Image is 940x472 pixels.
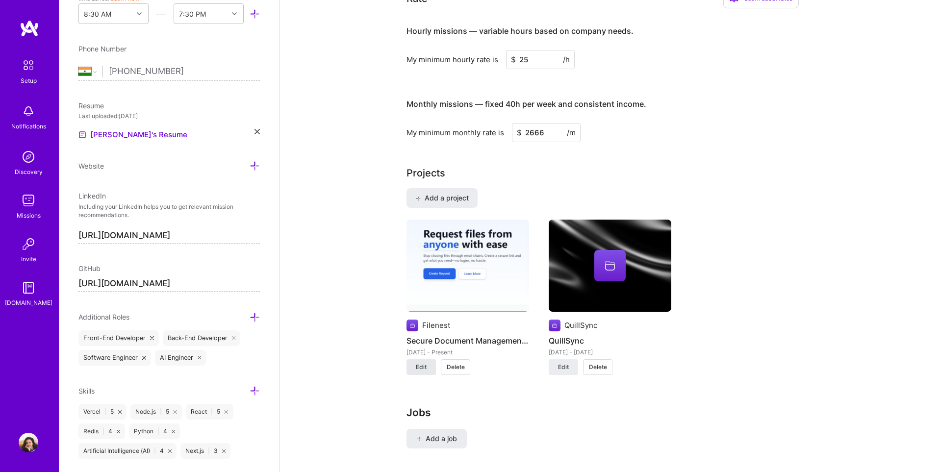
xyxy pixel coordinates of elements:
div: Invite [21,254,36,264]
span: Edit [558,363,569,372]
button: Delete [583,359,612,375]
input: XXX [506,50,575,69]
div: Node.js 5 [130,404,182,420]
div: Discovery [15,167,43,177]
button: Delete [441,359,470,375]
img: Company logo [406,320,418,331]
button: Edit [406,359,436,375]
span: Website [78,162,104,170]
i: icon Chevron [137,11,142,16]
span: Resume [78,101,104,110]
div: React 5 [186,404,233,420]
div: Next.js 3 [180,443,230,459]
i: icon Close [225,410,228,414]
span: | [102,427,104,435]
i: icon Close [254,129,260,134]
img: bell [19,101,38,121]
span: Additional Roles [78,313,129,321]
span: /m [567,127,576,138]
i: icon Close [198,356,202,360]
div: Back-End Developer [163,330,241,346]
span: | [104,408,106,416]
div: [DOMAIN_NAME] [5,298,52,308]
div: Last uploaded: [DATE] [78,111,260,121]
img: Invite [19,234,38,254]
div: [DATE] - Present [406,347,529,357]
span: GitHub [78,264,101,273]
img: Secure Document Management System For Solo Professionals [406,220,529,312]
img: Company logo [549,320,560,331]
span: Edit [416,363,427,372]
i: icon PlusBlack [415,196,421,201]
p: Including your LinkedIn helps you to get relevant mission recommendations. [78,203,260,220]
h3: Jobs [406,406,813,419]
div: Front-End Developer [78,330,159,346]
i: icon Close [117,430,120,433]
i: icon Close [232,336,236,340]
span: Delete [447,363,465,372]
i: icon Close [222,449,226,453]
i: icon Chevron [232,11,237,16]
span: /h [563,54,570,65]
i: icon Close [168,449,172,453]
span: $ [517,127,522,138]
span: | [211,408,213,416]
i: icon PlusBlack [416,436,422,442]
i: icon Close [150,336,154,340]
img: teamwork [19,191,38,210]
i: icon Close [172,430,175,433]
img: setup [18,55,39,75]
span: Add a project [415,193,469,203]
span: LinkedIn [78,192,106,200]
div: 7:30 PM [179,9,206,19]
span: Skills [78,387,95,395]
div: AI Engineer [155,350,206,366]
div: Missions [17,210,41,221]
div: My minimum hourly rate is [406,54,498,65]
img: cover [549,220,671,312]
a: User Avatar [16,433,41,452]
span: Phone Number [78,45,127,53]
span: | [154,447,156,455]
div: Notifications [11,121,46,131]
div: Software Engineer [78,350,151,366]
span: | [157,427,159,435]
div: 8:30 AM [84,9,111,19]
i: icon Close [174,410,177,414]
div: Python 4 [129,423,180,439]
div: My minimum monthly rate is [406,127,504,138]
img: logo [20,20,39,37]
button: Add a job [406,429,467,448]
div: Artificial Intelligence (AI) 4 [78,443,177,459]
span: Add a job [416,434,457,444]
div: Filenest [422,320,450,330]
button: Add a project [406,188,478,208]
span: | [208,447,210,455]
span: Delete [589,363,607,372]
div: Redis 4 [78,423,125,439]
input: XXX [512,123,581,142]
img: Resume [78,131,86,139]
div: QuillSync [564,320,597,330]
span: $ [511,54,516,65]
i: icon Close [142,356,146,360]
img: User Avatar [19,433,38,452]
img: discovery [19,147,38,167]
i: icon HorizontalInLineDivider [156,9,166,19]
div: Vercel 5 [78,404,127,420]
button: Edit [549,359,578,375]
h4: Hourly missions — variable hours based on company needs. [406,26,634,36]
div: [DATE] - [DATE] [549,347,671,357]
a: [PERSON_NAME]'s Resume [78,129,187,141]
i: icon Close [118,410,122,414]
h4: Secure Document Management System For Solo Professionals [406,334,529,347]
span: | [160,408,162,416]
div: Projects [406,166,445,180]
input: +1 (000) 000-0000 [109,57,260,86]
h4: QuillSync [549,334,671,347]
div: Setup [21,75,37,86]
h4: Monthly missions — fixed 40h per week and consistent income. [406,99,646,109]
img: guide book [19,278,38,298]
